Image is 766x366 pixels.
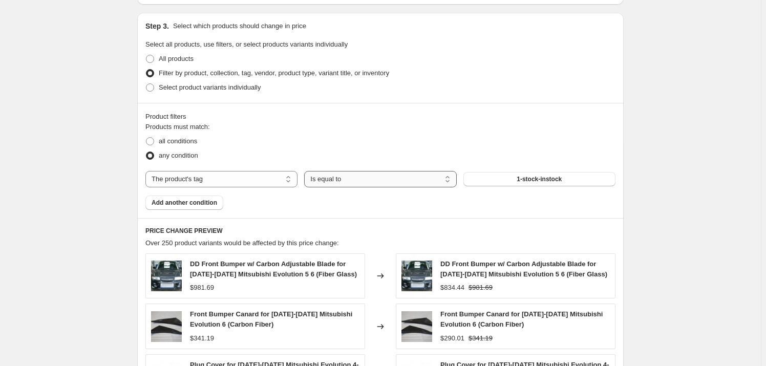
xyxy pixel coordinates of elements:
[190,260,357,278] span: DD Front Bumper w/ Carbon Adjustable Blade for [DATE]-[DATE] Mitsubishi Evolution 5 6 (Fiber Glass)
[469,283,493,293] strike: $981.69
[440,283,464,293] div: $834.44
[440,333,464,343] div: $290.01
[151,311,182,342] img: E46012_2abe9c80-da9d-4e4f-becc-3ebfb4a5c0aa_80x.png
[145,112,615,122] div: Product filters
[159,69,389,77] span: Filter by product, collection, tag, vendor, product type, variant title, or inventory
[159,83,261,91] span: Select product variants individually
[145,227,615,235] h6: PRICE CHANGE PREVIEW
[145,239,339,247] span: Over 250 product variants would be affected by this price change:
[145,21,169,31] h2: Step 3.
[190,283,214,293] div: $981.69
[145,123,210,131] span: Products must match:
[517,175,562,183] span: 1-stock-instock
[469,333,493,343] strike: $341.19
[401,261,432,291] img: E46004_4e2fe4d3-6cc7-449d-b404-ee52adb71e4e_80x.png
[152,199,217,207] span: Add another condition
[440,260,607,278] span: DD Front Bumper w/ Carbon Adjustable Blade for [DATE]-[DATE] Mitsubishi Evolution 5 6 (Fiber Glass)
[145,196,223,210] button: Add another condition
[151,261,182,291] img: E46004_4e2fe4d3-6cc7-449d-b404-ee52adb71e4e_80x.png
[159,55,194,62] span: All products
[401,311,432,342] img: E46012_2abe9c80-da9d-4e4f-becc-3ebfb4a5c0aa_80x.png
[159,152,198,159] span: any condition
[173,21,306,31] p: Select which products should change in price
[159,137,197,145] span: all conditions
[190,310,352,328] span: Front Bumper Canard for [DATE]-[DATE] Mitsubishi Evolution 6 (Carbon Fiber)
[145,40,348,48] span: Select all products, use filters, or select products variants individually
[190,333,214,343] div: $341.19
[463,172,615,186] button: 1-stock-instock
[440,310,603,328] span: Front Bumper Canard for [DATE]-[DATE] Mitsubishi Evolution 6 (Carbon Fiber)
